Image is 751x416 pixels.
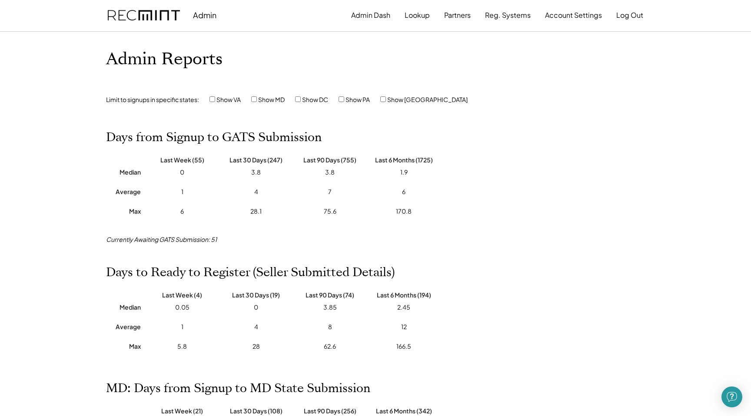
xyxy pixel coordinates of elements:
div: Last 30 Days (108) [223,407,289,415]
button: Admin Dash [351,7,390,24]
label: Show [GEOGRAPHIC_DATA] [387,96,468,103]
div: 3.8 [223,168,289,177]
label: Show PA [346,96,370,103]
div: 1 [150,188,215,196]
div: Open Intercom Messenger [721,386,742,407]
div: 12 [371,323,436,331]
div: 0 [223,303,289,312]
div: 5.8 [150,342,215,351]
div: Average [106,188,141,195]
h2: MD: Days from Signup to MD State Submission [106,381,370,396]
img: recmint-logotype%403x.png [108,10,180,21]
div: 6 [371,188,436,196]
div: 166.5 [371,342,436,351]
h2: Days to Ready to Register (Seller Submitted Details) [106,265,395,280]
div: 4 [223,188,289,196]
div: Last Week (21) [150,407,215,415]
div: Last 6 Months (342) [371,407,436,415]
div: Median [106,303,141,311]
div: Last 90 Days (755) [297,156,362,164]
button: Log Out [616,7,643,24]
div: 62.6 [297,342,362,351]
div: 3.85 [297,303,362,312]
div: Average [106,323,141,330]
div: 4 [223,323,289,331]
button: Partners [444,7,471,24]
div: 7 [297,188,362,196]
div: 8 [297,323,362,331]
div: Last Week (55) [150,156,215,164]
button: Lookup [405,7,430,24]
h1: Admin Reports [106,49,458,69]
div: 28 [223,342,289,351]
div: 1.9 [371,168,436,177]
div: 0.05 [150,303,215,312]
div: Last Week (4) [150,291,215,299]
h2: Days from Signup to GATS Submission [106,130,322,145]
button: Account Settings [545,7,602,24]
div: 1 [150,323,215,331]
label: Show DC [302,96,328,103]
div: 75.6 [297,207,362,216]
div: Last 6 Months (1725) [371,156,436,164]
div: Last 30 Days (247) [223,156,289,164]
button: Reg. Systems [485,7,531,24]
div: Currently Awaiting GATS Submission: 51 [106,235,217,244]
label: Show MD [258,96,285,103]
div: Last 90 Days (256) [297,407,362,415]
div: 28.1 [223,207,289,216]
label: Show VA [216,96,241,103]
div: 0 [150,168,215,177]
div: Max [106,207,141,215]
div: Last 90 Days (74) [297,291,362,299]
div: 3.8 [297,168,362,177]
div: 2.45 [371,303,436,312]
div: 6 [150,207,215,216]
div: Admin [193,10,216,20]
div: Last 30 Days (19) [223,291,289,299]
div: Max [106,342,141,350]
div: 170.8 [371,207,436,216]
div: Limit to signups in specific states: [106,96,199,104]
div: Median [106,168,141,176]
div: Last 6 Months (194) [371,291,436,299]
